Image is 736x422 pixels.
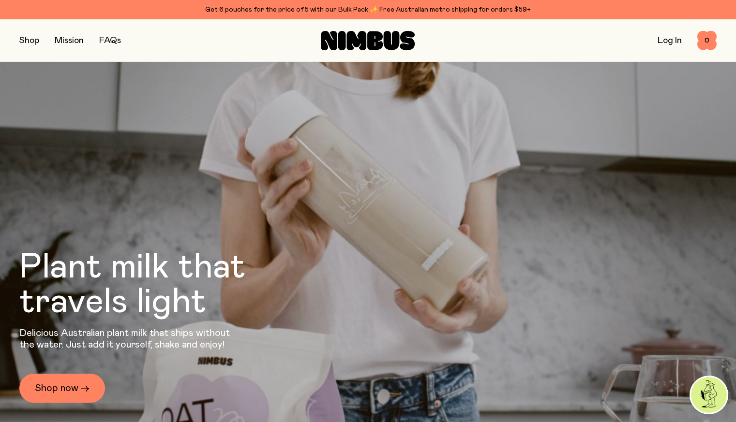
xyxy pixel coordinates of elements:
[55,36,84,45] a: Mission
[19,374,105,403] a: Shop now →
[19,250,298,320] h1: Plant milk that travels light
[658,36,682,45] a: Log In
[697,31,717,50] button: 0
[19,327,236,350] p: Delicious Australian plant milk that ships without the water. Just add it yourself, shake and enjoy!
[99,36,121,45] a: FAQs
[691,377,727,413] img: agent
[19,4,717,15] div: Get 6 pouches for the price of 5 with our Bulk Pack ✨ Free Australian metro shipping for orders $59+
